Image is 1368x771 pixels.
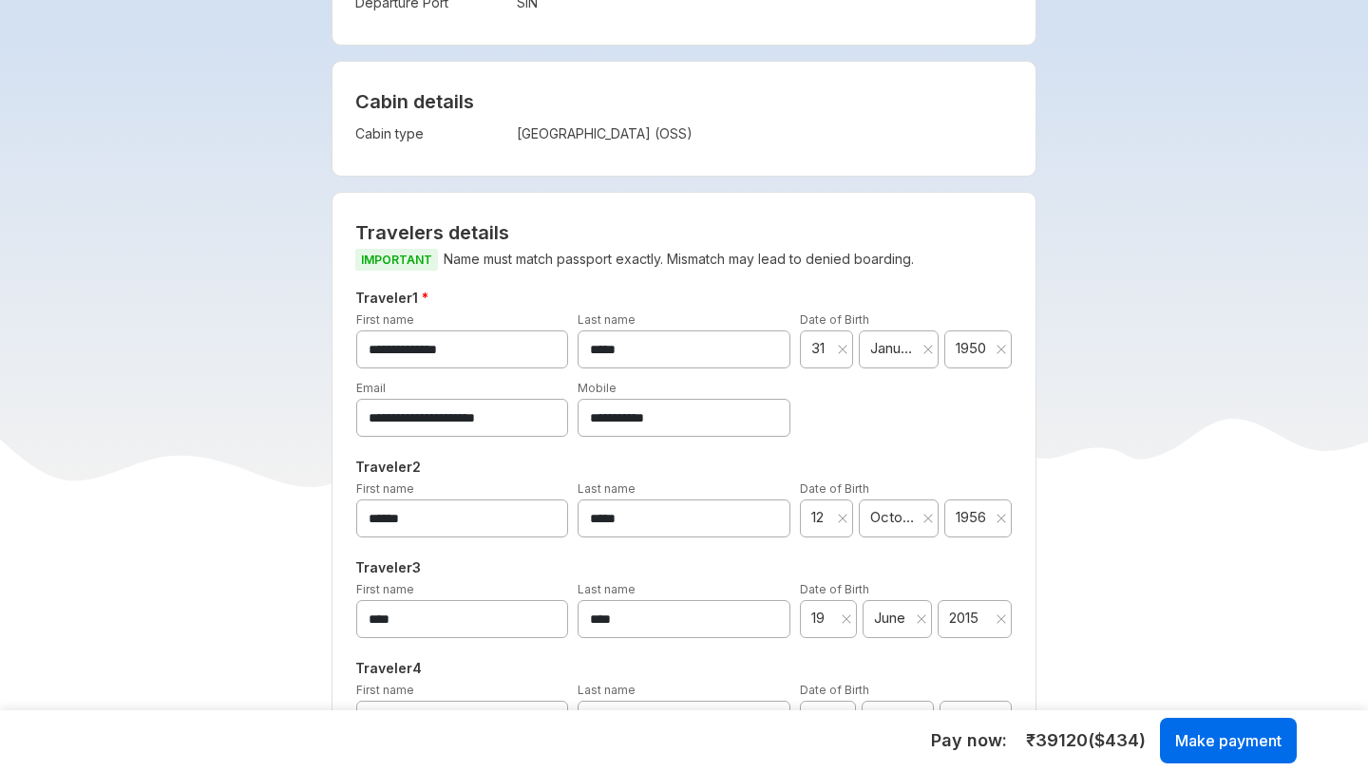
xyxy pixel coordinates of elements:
label: Date of Birth [800,312,869,327]
span: 19 [811,609,836,628]
label: Date of Birth [800,481,869,496]
label: First name [356,312,414,327]
h2: Travelers details [355,221,1014,244]
td: [GEOGRAPHIC_DATA] (OSS) [517,121,866,147]
svg: close [996,613,1007,625]
button: Clear [996,610,1007,629]
svg: close [996,344,1007,355]
span: 31 [811,339,832,358]
h5: Traveler 1 [351,287,1017,310]
label: Mobile [578,381,617,395]
h5: Traveler 2 [351,456,1017,479]
label: Last name [578,481,636,496]
button: Clear [922,509,934,528]
span: 12 [811,508,832,527]
button: Make payment [1160,718,1297,763]
span: January [870,339,915,358]
svg: close [916,613,927,625]
svg: close [922,513,934,524]
button: Clear [841,610,852,629]
svg: close [841,613,852,625]
label: Last name [578,312,636,327]
svg: close [996,513,1007,524]
span: 1956 [956,508,990,527]
span: ₹ 39120 ($ 434 ) [1026,728,1146,753]
h5: Traveler 3 [351,556,1017,579]
span: 2015 [949,609,989,628]
td: : [507,121,517,147]
h5: Traveler 4 [351,657,1017,680]
svg: close [837,513,848,524]
svg: close [922,344,934,355]
p: Name must match passport exactly. Mismatch may lead to denied boarding. [355,248,1014,272]
label: First name [356,481,414,496]
button: Clear [996,509,1007,528]
button: Clear [996,340,1007,359]
label: Date of Birth [800,582,869,596]
span: 1950 [956,339,990,358]
h5: Pay now : [931,729,1007,752]
span: October [870,508,915,527]
h4: Cabin details [355,90,1014,113]
button: Clear [837,340,848,359]
label: Last name [578,582,636,596]
button: Clear [916,610,927,629]
td: Cabin type [355,121,507,147]
label: Last name [578,683,636,697]
label: Email [356,381,386,395]
label: Date of Birth [800,683,869,697]
label: First name [356,683,414,697]
button: Clear [922,340,934,359]
svg: close [837,344,848,355]
button: Clear [837,509,848,528]
span: IMPORTANT [355,249,438,271]
span: June [874,609,909,628]
label: First name [356,582,414,596]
